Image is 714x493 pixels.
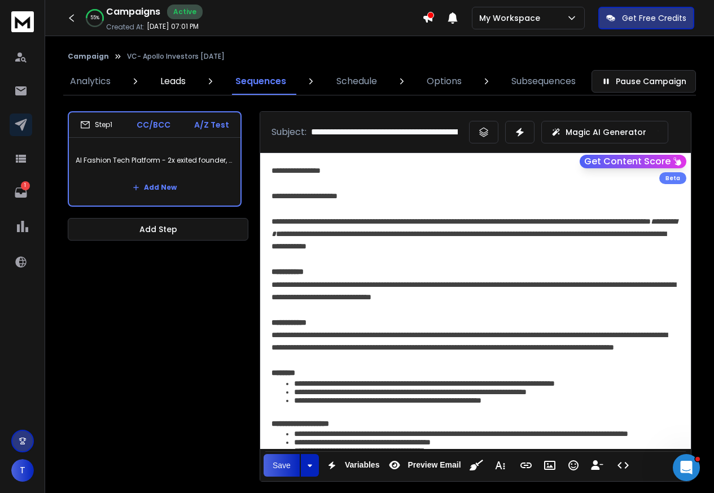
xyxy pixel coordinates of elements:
button: Clean HTML [466,454,487,477]
div: Step 1 [80,120,112,130]
p: Analytics [70,75,111,88]
button: Insert Unsubscribe Link [586,454,608,477]
button: Pause Campaign [592,70,696,93]
button: Emoticons [563,454,584,477]
p: Subsequences [511,75,576,88]
p: Sequences [235,75,286,88]
button: Add Step [68,218,248,241]
button: Magic AI Generator [541,121,668,143]
a: Subsequences [505,68,582,95]
p: [DATE] 07:01 PM [147,22,199,31]
a: Sequences [229,68,293,95]
button: Insert Link (⌘K) [515,454,537,477]
a: Schedule [330,68,384,95]
p: Subject: [271,125,306,139]
button: Preview Email [384,454,463,477]
div: Beta [659,172,686,184]
p: Options [427,75,462,88]
h1: Campaigns [106,5,160,19]
p: Schedule [336,75,377,88]
a: Options [420,68,468,95]
span: Preview Email [405,460,463,470]
p: AI Fashion Tech Platform - 2x exited founder, Seed ([GEOGRAPHIC_DATA]) [76,145,234,176]
iframe: Intercom live chat [673,454,700,481]
li: Step1CC/BCCA/Z TestAI Fashion Tech Platform - 2x exited founder, Seed ([GEOGRAPHIC_DATA])Add New [68,111,242,207]
button: Code View [612,454,634,477]
p: Magic AI Generator [566,126,646,138]
p: Get Free Credits [622,12,686,24]
p: VC- Apollo Investors [DATE] [127,52,225,61]
p: Created At: [106,23,144,32]
p: 55 % [90,15,99,21]
button: Get Content Score [580,155,686,168]
p: A/Z Test [194,119,229,130]
img: logo [11,11,34,32]
p: My Workspace [479,12,545,24]
button: More Text [489,454,511,477]
button: T [11,459,34,482]
button: Get Free Credits [598,7,694,29]
a: Leads [154,68,192,95]
button: Campaign [68,52,109,61]
a: Analytics [63,68,117,95]
button: Variables [321,454,382,477]
button: Add New [124,176,186,199]
p: CC/BCC [137,119,170,130]
p: Leads [160,75,186,88]
span: Variables [343,460,382,470]
button: Insert Image (⌘P) [539,454,560,477]
div: Active [167,5,203,19]
button: Save [264,454,300,477]
p: 1 [21,181,30,190]
a: 1 [10,181,32,204]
